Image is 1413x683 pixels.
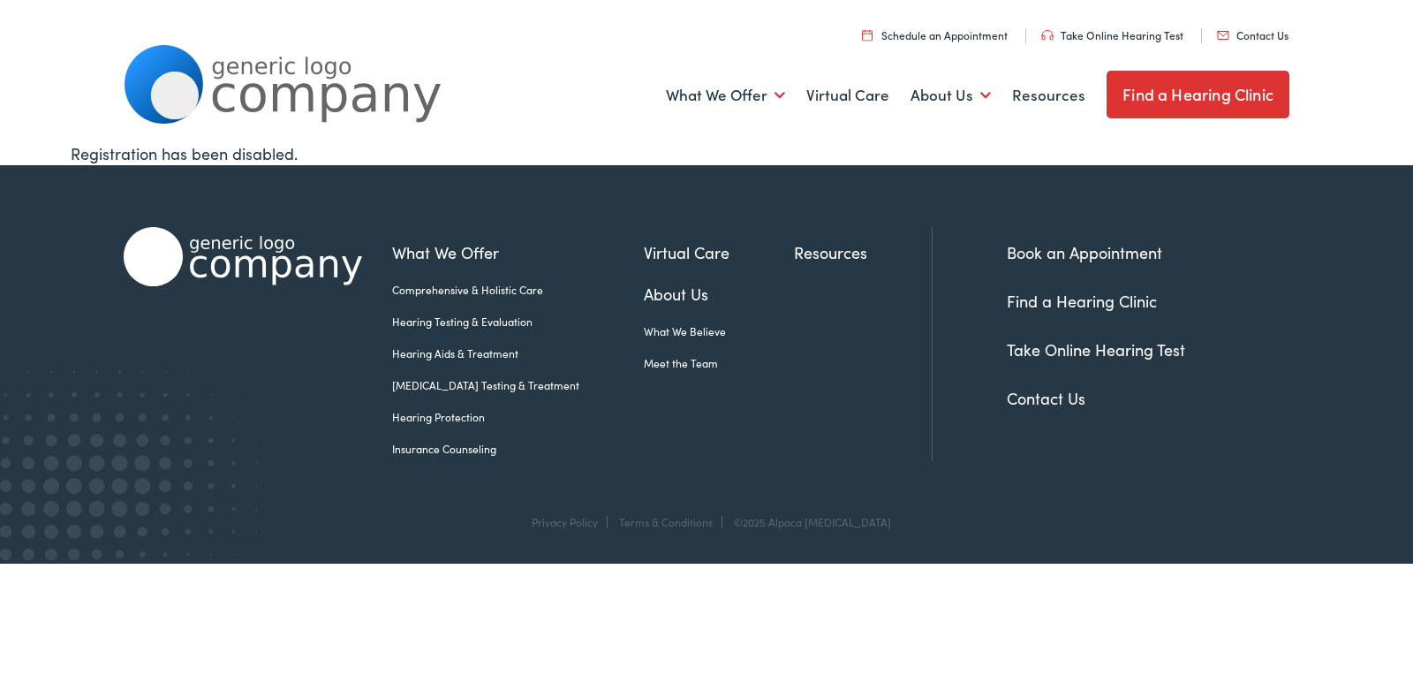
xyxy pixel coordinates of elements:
[862,27,1008,42] a: Schedule an Appointment
[1007,241,1162,263] a: Book an Appointment
[392,441,644,457] a: Insurance Counseling
[1041,27,1183,42] a: Take Online Hearing Test
[71,141,1342,165] div: Registration has been disabled.
[392,377,644,393] a: [MEDICAL_DATA] Testing & Treatment
[392,409,644,425] a: Hearing Protection
[725,516,891,528] div: ©2025 Alpaca [MEDICAL_DATA]
[666,63,785,128] a: What We Offer
[644,282,794,306] a: About Us
[532,514,598,529] a: Privacy Policy
[644,355,794,371] a: Meet the Team
[392,282,644,298] a: Comprehensive & Holistic Care
[1217,31,1229,40] img: utility icon
[911,63,991,128] a: About Us
[124,227,362,286] img: Alpaca Audiology
[619,514,713,529] a: Terms & Conditions
[794,240,932,264] a: Resources
[1007,387,1085,409] a: Contact Us
[806,63,889,128] a: Virtual Care
[1217,27,1288,42] a: Contact Us
[392,345,644,361] a: Hearing Aids & Treatment
[1012,63,1085,128] a: Resources
[1107,71,1289,118] a: Find a Hearing Clinic
[644,240,794,264] a: Virtual Care
[392,314,644,330] a: Hearing Testing & Evaluation
[392,240,644,264] a: What We Offer
[1007,290,1157,312] a: Find a Hearing Clinic
[1041,30,1054,41] img: utility icon
[1007,338,1185,360] a: Take Online Hearing Test
[644,323,794,339] a: What We Believe
[862,29,873,41] img: utility icon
